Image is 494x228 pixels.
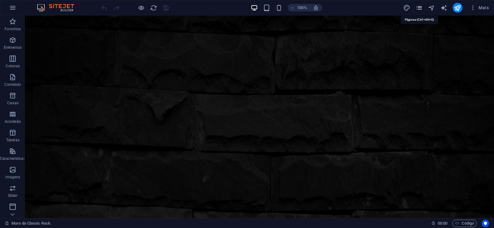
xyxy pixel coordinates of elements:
[5,220,52,227] a: Clique para cancelar a seleção. Clique duas vezes para abrir as Páginas
[6,138,19,143] p: Tabelas
[453,3,463,13] button: publish
[452,220,477,227] button: Código
[482,220,489,227] button: Usercentrics
[313,5,319,10] i: Ao redimensionar, ajusta automaticamente o nível de zoom para caber no dispositivo escolhido.
[428,4,435,11] i: Navegador
[5,27,21,31] p: Favoritos
[7,101,19,106] p: Caixas
[455,220,474,227] span: Código
[428,4,435,11] button: navigator
[454,4,461,11] i: Publicar
[467,3,491,13] button: Mais
[288,4,310,11] button: 100%
[4,82,21,87] p: Conteúdo
[416,4,423,11] button: pages
[442,221,443,226] span: :
[6,64,20,68] p: Colunas
[137,4,145,11] button: Clique aqui para sair do modo de visualização e continuar editando
[150,4,157,11] button: reload
[8,193,18,198] p: Slider
[150,4,157,11] i: Recarregar página
[4,45,22,50] p: Elementos
[431,220,448,227] h6: Tempo de sessão
[470,5,489,11] span: Mais
[297,4,307,11] h6: 100%
[440,4,448,11] button: text_generator
[403,4,410,11] i: Design (Ctrl+Alt+Y)
[403,4,411,11] button: design
[438,220,447,227] span: 00 00
[5,119,21,124] p: Acordeão
[5,175,20,180] p: Imagens
[440,4,447,11] i: AI Writer
[36,4,82,11] img: Editor Logo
